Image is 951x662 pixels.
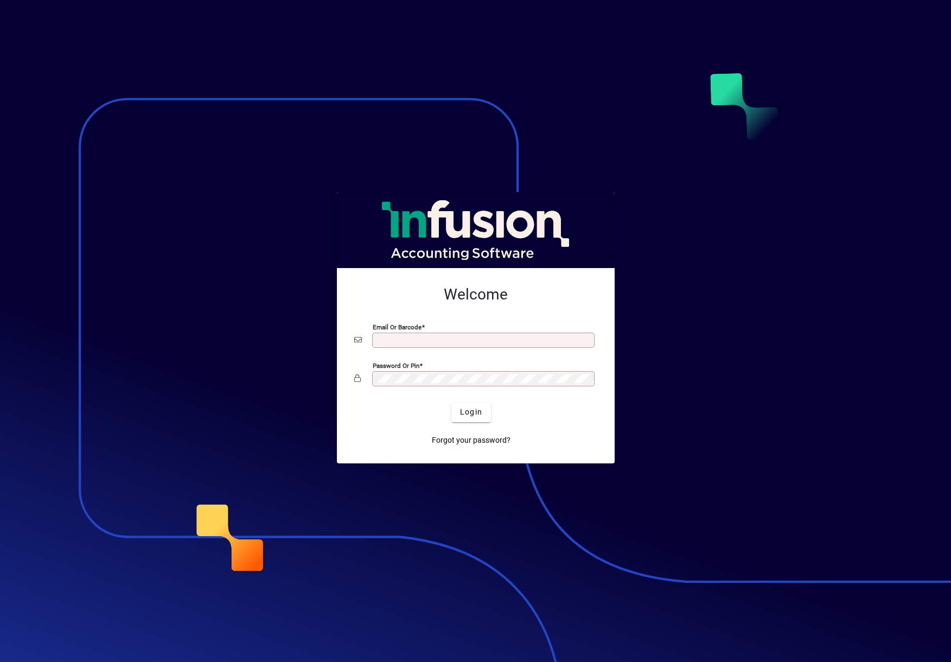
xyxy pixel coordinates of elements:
[451,403,491,422] button: Login
[427,431,515,450] a: Forgot your password?
[373,323,422,330] mat-label: Email or Barcode
[373,361,419,369] mat-label: Password or Pin
[460,406,482,418] span: Login
[432,435,510,446] span: Forgot your password?
[354,285,597,304] h2: Welcome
